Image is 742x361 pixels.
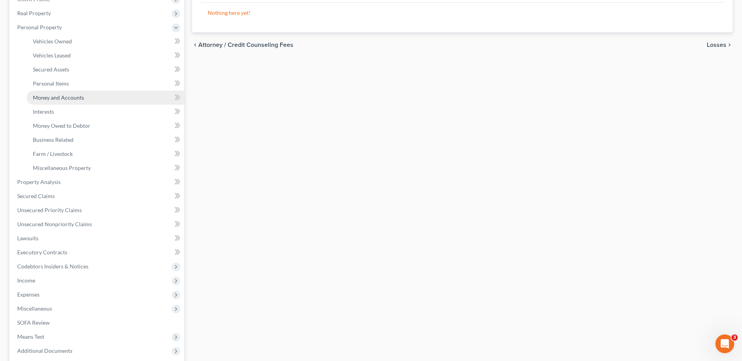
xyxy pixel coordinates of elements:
span: Vehicles Owned [33,38,72,45]
button: chevron_left Attorney / Credit Counseling Fees [192,42,293,48]
div: [PERSON_NAME] • 3h ago [13,145,74,150]
a: Personal Items [27,77,184,91]
span: SOFA Review [17,319,50,326]
a: Farm / Livestock [27,147,184,161]
a: Unsecured Priority Claims [11,203,184,217]
span: Miscellaneous [17,305,52,312]
button: Send a message… [134,253,147,265]
p: Active [38,10,54,18]
span: Personal Items [33,80,69,87]
span: Business Related [33,136,74,143]
img: Profile image for Katie [22,4,35,17]
span: Means Test [17,333,44,340]
span: Money Owed to Debtor [33,122,90,129]
i: chevron_right [726,42,733,48]
button: Gif picker [25,256,31,262]
a: Business Related [27,133,184,147]
span: Farm / Livestock [33,150,73,157]
span: Vehicles Leased [33,52,71,59]
button: Upload attachment [37,256,43,262]
span: Losses [707,42,726,48]
button: Home [122,3,137,18]
h1: [PERSON_NAME] [38,4,89,10]
p: Nothing here yet! [208,9,717,17]
span: Property Analysis [17,179,61,185]
span: Secured Assets [33,66,69,73]
a: Vehicles Leased [27,48,184,63]
button: Emoji picker [12,256,18,262]
a: Lawsuits [11,231,184,245]
a: Money and Accounts [27,91,184,105]
textarea: Message… [7,239,150,253]
a: Secured Claims [11,189,184,203]
span: Personal Property [17,24,62,30]
button: Start recording [50,256,56,262]
span: 3 [731,334,738,341]
span: Secured Claims [17,193,55,199]
b: 🚨ATTN: [GEOGRAPHIC_DATA] of [US_STATE] [13,66,111,80]
span: Attorney / Credit Counseling Fees [198,42,293,48]
span: Interests [33,108,54,115]
span: Additional Documents [17,347,72,354]
a: SOFA Review [11,316,184,330]
button: go back [5,3,20,18]
span: Expenses [17,291,40,298]
div: 🚨ATTN: [GEOGRAPHIC_DATA] of [US_STATE]The court has added a new Credit Counseling Field that we n... [6,61,128,143]
a: Money Owed to Debtor [27,119,184,133]
div: The court has added a new Credit Counseling Field that we need to update upon filing. Please remo... [13,85,122,139]
span: Executory Contracts [17,249,67,256]
a: Miscellaneous Property [27,161,184,175]
span: Unsecured Nonpriority Claims [17,221,92,227]
a: Property Analysis [11,175,184,189]
a: Unsecured Nonpriority Claims [11,217,184,231]
div: Katie says… [6,61,150,161]
i: chevron_left [192,42,198,48]
div: Close [137,3,151,17]
span: Money and Accounts [33,94,84,101]
a: Secured Assets [27,63,184,77]
span: Unsecured Priority Claims [17,207,82,213]
button: Losses chevron_right [707,42,733,48]
iframe: Intercom live chat [715,334,734,353]
a: Executory Contracts [11,245,184,259]
span: Real Property [17,10,51,16]
a: Vehicles Owned [27,34,184,48]
span: Codebtors Insiders & Notices [17,263,88,270]
a: Interests [27,105,184,119]
span: Lawsuits [17,235,38,241]
span: Miscellaneous Property [33,164,91,171]
span: Income [17,277,35,284]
